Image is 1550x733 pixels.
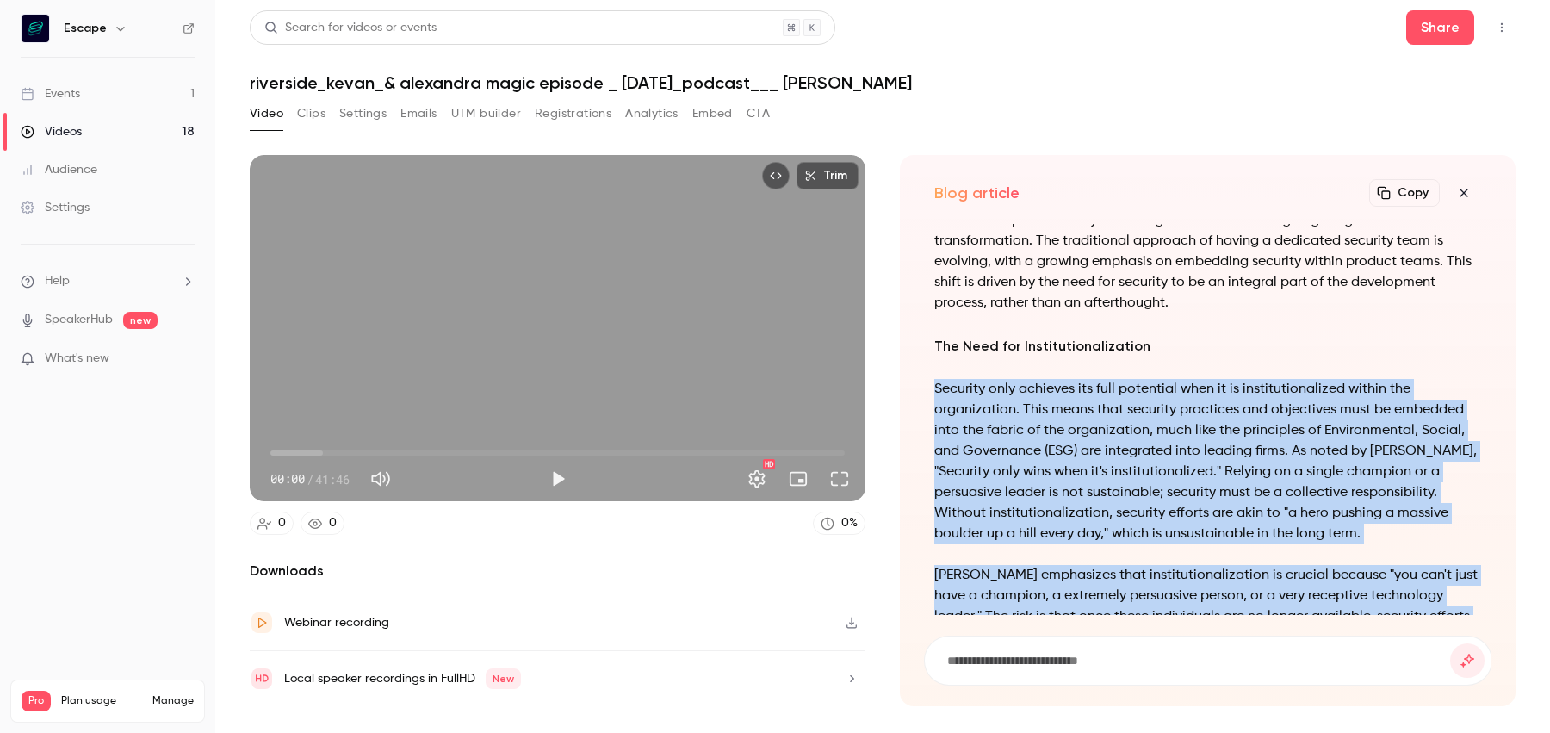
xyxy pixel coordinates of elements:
[22,15,49,42] img: Escape
[781,462,815,496] button: Turn on miniplayer
[400,100,437,127] button: Emails
[297,100,325,127] button: Clips
[934,565,1482,668] p: [PERSON_NAME] emphasizes that institutionalization is crucial because "you can't just have a cham...
[123,312,158,329] span: new
[22,691,51,711] span: Pro
[363,462,398,496] button: Mute
[762,162,790,189] button: Embed video
[270,470,350,488] div: 00:00
[152,694,194,708] a: Manage
[61,694,142,708] span: Plan usage
[250,561,865,581] h2: Downloads
[763,459,775,469] div: HD
[1369,179,1440,207] button: Copy
[451,100,521,127] button: UTM builder
[284,612,389,633] div: Webinar recording
[250,512,294,535] a: 0
[21,161,97,178] div: Audience
[934,379,1482,544] p: Security only achieves its full potential when it is institutionalized within the organization. T...
[21,85,80,102] div: Events
[45,272,70,290] span: Help
[64,20,107,37] h6: Escape
[934,334,1482,358] h3: The Need for Institutionalization
[307,470,313,488] span: /
[21,123,82,140] div: Videos
[339,100,387,127] button: Settings
[174,351,195,367] iframe: Noticeable Trigger
[1488,14,1516,41] button: Top Bar Actions
[813,512,865,535] a: 0%
[535,100,611,127] button: Registrations
[747,100,770,127] button: CTA
[250,72,1516,93] h1: riverside_kevan_& alexandra magic episode _ [DATE]_podcast___ [PERSON_NAME]
[21,272,195,290] li: help-dropdown-opener
[45,350,109,368] span: What's new
[264,19,437,37] div: Search for videos or events
[1406,10,1474,45] button: Share
[797,162,859,189] button: Trim
[315,470,350,488] span: 41:46
[278,514,286,532] div: 0
[270,470,305,488] span: 00:00
[486,668,521,689] span: New
[934,210,1482,314] p: The landscape of security within organizations is undergoing a significant transformation. The tr...
[250,100,283,127] button: Video
[822,462,857,496] button: Full screen
[692,100,733,127] button: Embed
[45,311,113,329] a: SpeakerHub
[625,100,679,127] button: Analytics
[740,462,774,496] button: Settings
[841,514,858,532] div: 0 %
[301,512,344,535] a: 0
[21,199,90,216] div: Settings
[934,183,1020,203] h2: Blog article
[541,462,575,496] button: Play
[284,668,521,689] div: Local speaker recordings in FullHD
[329,514,337,532] div: 0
